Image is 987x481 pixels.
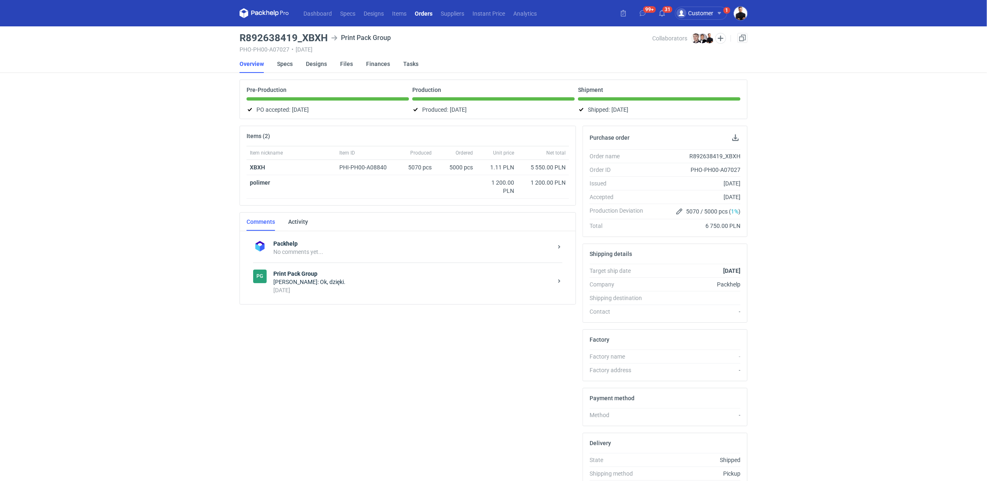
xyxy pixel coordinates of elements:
div: Target ship date [590,267,650,275]
a: Analytics [509,8,541,18]
a: Files [340,55,353,73]
div: Shipping method [590,469,650,478]
div: 6 750.00 PLN [650,222,740,230]
div: 1 [726,7,728,13]
div: Produced: [412,105,575,115]
a: Designs [360,8,388,18]
p: Shipment [578,87,603,93]
h2: Purchase order [590,134,630,141]
div: [DATE] [273,286,552,294]
figcaption: PG [253,270,267,283]
div: 1.11 PLN [479,163,514,171]
a: Designs [306,55,327,73]
img: Tomasz Kubiak [705,33,714,43]
div: 1 200.00 PLN [479,178,514,195]
div: - [650,307,740,316]
a: Tasks [403,55,418,73]
h2: Factory [590,336,609,343]
h2: Items (2) [247,133,270,139]
div: Shipped: [578,105,740,115]
div: - [650,366,740,374]
span: 1% [731,208,738,215]
div: Packhelp [650,280,740,289]
a: XBXH [250,164,265,171]
a: Duplicate [738,33,747,43]
div: 1 200.00 PLN [521,178,566,187]
div: Factory name [590,352,650,361]
a: Specs [336,8,360,18]
div: Production Deviation [590,206,650,216]
div: Print Pack Group [253,270,267,283]
span: Item ID [339,150,355,156]
span: [DATE] [450,105,467,115]
span: • [291,46,294,53]
button: Tomasz Kubiak [734,7,747,20]
a: Specs [277,55,293,73]
span: [DATE] [292,105,309,115]
div: Print Pack Group [331,33,391,43]
a: Activity [288,213,308,231]
div: PO accepted: [247,105,409,115]
div: Factory address [590,366,650,374]
a: Items [388,8,411,18]
h2: Shipping details [590,251,632,257]
button: 99+ [636,7,649,20]
div: Packhelp [253,239,267,253]
h2: Payment method [590,395,634,401]
div: State [590,456,650,464]
div: [DATE] [650,179,740,188]
div: 5000 pcs [435,160,476,175]
strong: Packhelp [273,239,552,248]
div: - [650,352,740,361]
a: Finances [366,55,390,73]
span: 5070 / 5000 pcs ( ) [686,207,740,216]
div: 5 550.00 PLN [521,163,566,171]
strong: [DATE] [723,267,740,274]
div: Accepted [590,193,650,201]
p: Pre-Production [247,87,287,93]
span: Produced [410,150,432,156]
button: Customer1 [675,7,734,20]
div: No comments yet... [273,248,552,256]
button: Edit collaborators [715,33,726,44]
div: PHO-PH00-A07027 [650,166,740,174]
h3: R892638419_XBXH [240,33,328,43]
div: Total [590,222,650,230]
span: [DATE] [611,105,628,115]
div: Shipping destination [590,294,650,302]
a: Overview [240,55,264,73]
div: Shipped [650,456,740,464]
div: [PERSON_NAME]: Ok, dzięki. [273,278,552,286]
img: Filip Sobolewski [698,33,707,43]
button: Download PO [731,133,740,143]
a: Suppliers [437,8,468,18]
div: 5070 pcs [398,160,435,175]
span: Net total [546,150,566,156]
div: PHO-PH00-A07027 [DATE] [240,46,653,53]
span: Ordered [456,150,473,156]
span: Unit price [493,150,514,156]
a: Dashboard [299,8,336,18]
div: - [650,411,740,419]
div: Issued [590,179,650,188]
strong: Print Pack Group [273,270,552,278]
div: PHI-PH00-A08840 [339,163,395,171]
button: 31 [656,7,669,20]
div: [DATE] [650,193,740,201]
svg: Packhelp Pro [240,8,289,18]
div: Pickup [650,469,740,478]
div: Order name [590,152,650,160]
div: Contact [590,307,650,316]
button: Edit production Deviation [674,206,684,216]
img: Maciej Sikora [691,33,701,43]
div: Customer [677,8,713,18]
h2: Delivery [590,440,611,446]
div: R892638419_XBXH [650,152,740,160]
span: Item nickname [250,150,283,156]
div: Company [590,280,650,289]
span: Collaborators [653,35,688,42]
p: Production [412,87,441,93]
div: Method [590,411,650,419]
